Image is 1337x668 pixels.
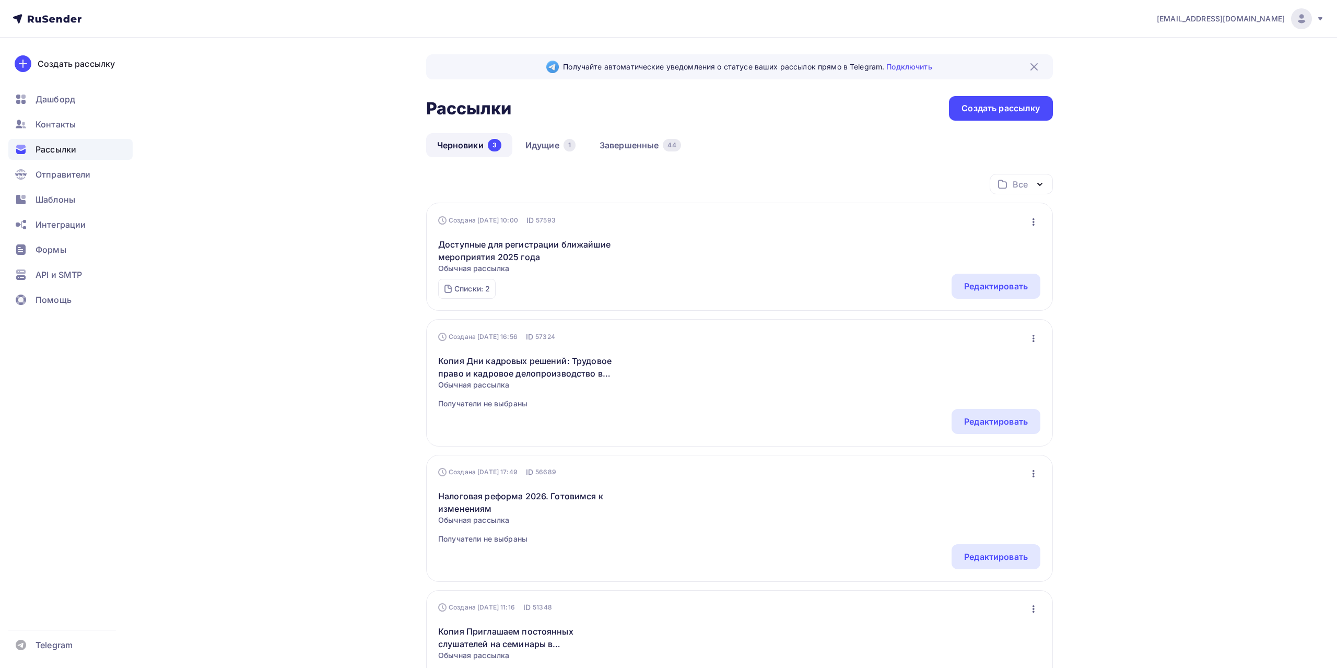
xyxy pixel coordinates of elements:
a: Доступные для регистрации ближайшие мероприятия 2025 года [438,238,617,263]
span: Получатели не выбраны [438,399,617,409]
span: Обычная рассылка [438,380,617,390]
span: Отправители [36,168,91,181]
a: Черновики3 [426,133,512,157]
span: Получайте автоматические уведомления о статусе ваших рассылок прямо в Telegram. [563,62,932,72]
span: Обычная рассылка [438,650,617,661]
span: 57593 [536,215,556,226]
a: Копия Приглашаем постоянных слушателей на семинары в [GEOGRAPHIC_DATA] по бухучету и налогам, [PE... [438,625,617,650]
span: ID [526,215,534,226]
div: Создана [DATE] 11:16 [438,603,515,612]
a: Рассылки [8,139,133,160]
a: Налоговая реформа 2026. Готовимся к изменениям [438,490,617,515]
img: Telegram [546,61,559,73]
a: [EMAIL_ADDRESS][DOMAIN_NAME] [1157,8,1324,29]
div: Списки: 2 [454,284,490,294]
h2: Рассылки [426,98,512,119]
div: Создана [DATE] 10:00 [438,216,518,225]
div: Создать рассылку [961,102,1040,114]
span: [EMAIL_ADDRESS][DOMAIN_NAME] [1157,14,1285,24]
div: 44 [663,139,681,151]
span: Формы [36,243,66,256]
a: Отправители [8,164,133,185]
span: ID [526,332,533,342]
span: Рассылки [36,143,76,156]
span: 56689 [535,467,556,477]
span: Telegram [36,639,73,651]
span: Обычная рассылка [438,263,617,274]
span: API и SMTP [36,268,82,281]
div: Редактировать [964,280,1028,292]
span: Обычная рассылка [438,515,617,525]
a: Формы [8,239,133,260]
span: Контакты [36,118,76,131]
span: Получатели не выбраны [438,534,617,544]
button: Все [990,174,1053,194]
span: Шаблоны [36,193,75,206]
span: Интеграции [36,218,86,231]
span: 51348 [533,602,552,613]
div: Создать рассылку [38,57,115,70]
a: Завершенные44 [589,133,692,157]
a: Шаблоны [8,189,133,210]
a: Дашборд [8,89,133,110]
span: Помощь [36,294,72,306]
span: Дашборд [36,93,75,106]
a: Контакты [8,114,133,135]
span: ID [526,467,533,477]
a: Подключить [886,62,932,71]
div: Все [1013,178,1027,191]
div: Создана [DATE] 16:56 [438,333,518,341]
span: 57324 [535,332,555,342]
a: Копия Дни кадровых решений: Трудовое право и кадровое делопроизводство в 2025 году: что нового [438,355,617,380]
div: Редактировать [964,415,1028,428]
span: ID [523,602,531,613]
a: Идущие1 [514,133,587,157]
div: Редактировать [964,550,1028,563]
div: Создана [DATE] 17:49 [438,468,518,476]
div: 3 [488,139,501,151]
div: 1 [564,139,576,151]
